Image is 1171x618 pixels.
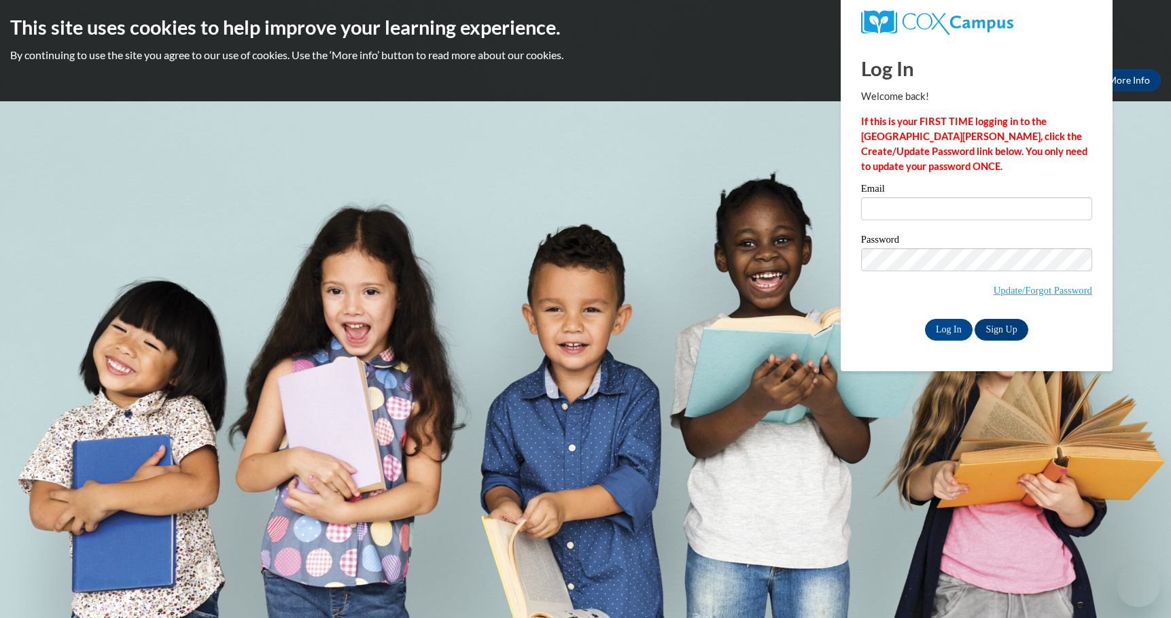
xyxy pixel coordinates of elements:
a: Sign Up [975,319,1028,341]
input: Log In [925,319,973,341]
a: COX Campus [861,10,1092,35]
p: Welcome back! [861,89,1092,104]
p: By continuing to use the site you agree to our use of cookies. Use the ‘More info’ button to read... [10,48,1161,63]
a: More Info [1097,69,1161,91]
h2: This site uses cookies to help improve your learning experience. [10,14,1161,41]
img: COX Campus [861,10,1013,35]
h1: Log In [861,54,1092,82]
a: Update/Forgot Password [994,285,1092,296]
iframe: Button to launch messaging window [1117,564,1160,607]
label: Email [861,184,1092,197]
label: Password [861,235,1092,248]
strong: If this is your FIRST TIME logging in to the [GEOGRAPHIC_DATA][PERSON_NAME], click the Create/Upd... [861,116,1087,172]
